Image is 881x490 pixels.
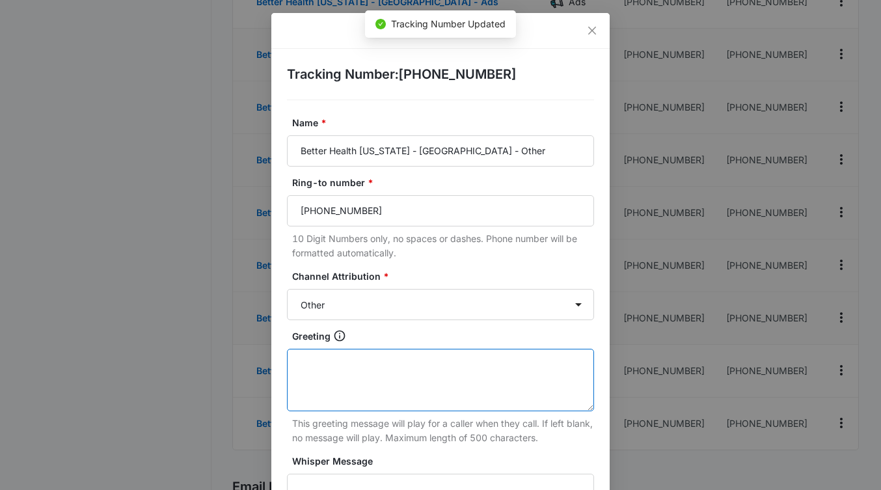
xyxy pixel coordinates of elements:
label: Channel Attribution [292,269,599,284]
p: This greeting message will play for a caller when they call. If left blank, no message will play.... [292,416,594,445]
p: Greeting [292,329,331,344]
span: Tracking Number Updated [391,18,506,29]
p: 10 Digit Numbers only, no spaces or dashes. Phone number will be formatted automatically. [292,232,594,260]
h2: Tracking Number : [PHONE_NUMBER] [287,64,594,84]
label: Ring-to number [292,176,599,190]
div: Edit Tracking Number [287,23,594,38]
label: Whisper Message [292,454,599,469]
span: close [587,25,597,36]
label: Name [292,116,599,130]
span: check-circle [375,19,386,29]
button: Close [575,13,610,48]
